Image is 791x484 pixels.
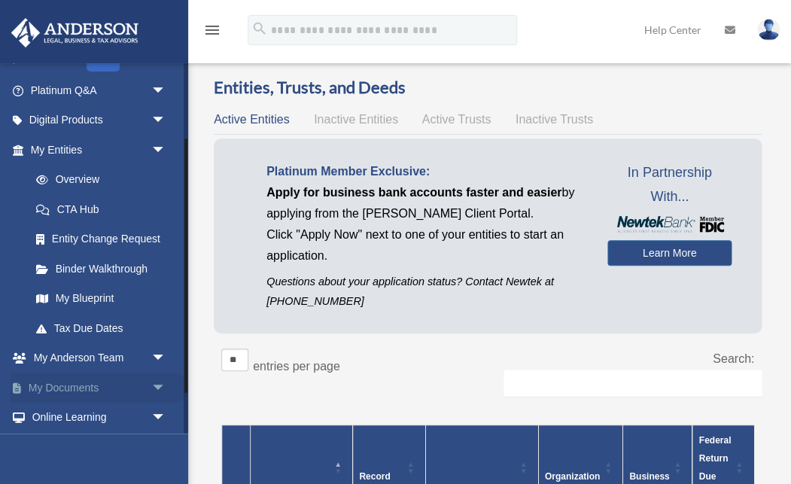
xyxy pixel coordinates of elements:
[516,113,593,126] span: Inactive Trusts
[266,272,585,310] p: Questions about your application status? Contact Newtek at [PHONE_NUMBER]
[11,373,188,403] a: My Documentsarrow_drop_down
[251,20,268,37] i: search
[615,216,724,232] img: NewtekBankLogoSM.png
[757,19,780,41] img: User Pic
[21,224,181,254] a: Entity Change Request
[21,313,181,343] a: Tax Due Dates
[253,360,340,373] label: entries per page
[7,18,143,47] img: Anderson Advisors Platinum Portal
[214,76,762,99] h3: Entities, Trusts, and Deeds
[11,432,188,462] a: Billingarrow_drop_down
[11,343,188,373] a: My Anderson Teamarrow_drop_down
[21,284,181,314] a: My Blueprint
[151,135,181,166] span: arrow_drop_down
[314,113,398,126] span: Inactive Entities
[266,182,585,224] p: by applying from the [PERSON_NAME] Client Portal.
[266,186,561,199] span: Apply for business bank accounts faster and easier
[11,75,188,105] a: Platinum Q&Aarrow_drop_down
[151,75,181,106] span: arrow_drop_down
[713,352,754,365] label: Search:
[203,26,221,39] a: menu
[422,113,491,126] span: Active Trusts
[151,373,181,403] span: arrow_drop_down
[21,254,181,284] a: Binder Walkthrough
[151,105,181,136] span: arrow_drop_down
[151,432,181,463] span: arrow_drop_down
[266,161,585,182] p: Platinum Member Exclusive:
[214,113,289,126] span: Active Entities
[607,240,732,266] a: Learn More
[266,224,585,266] p: Click "Apply Now" next to one of your entities to start an application.
[21,165,173,195] a: Overview
[151,403,181,434] span: arrow_drop_down
[203,21,221,39] i: menu
[607,161,732,209] span: In Partnership With...
[11,403,188,433] a: Online Learningarrow_drop_down
[21,194,181,224] a: CTA Hub
[151,343,181,374] span: arrow_drop_down
[11,135,181,165] a: My Entitiesarrow_drop_down
[11,105,188,135] a: Digital Productsarrow_drop_down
